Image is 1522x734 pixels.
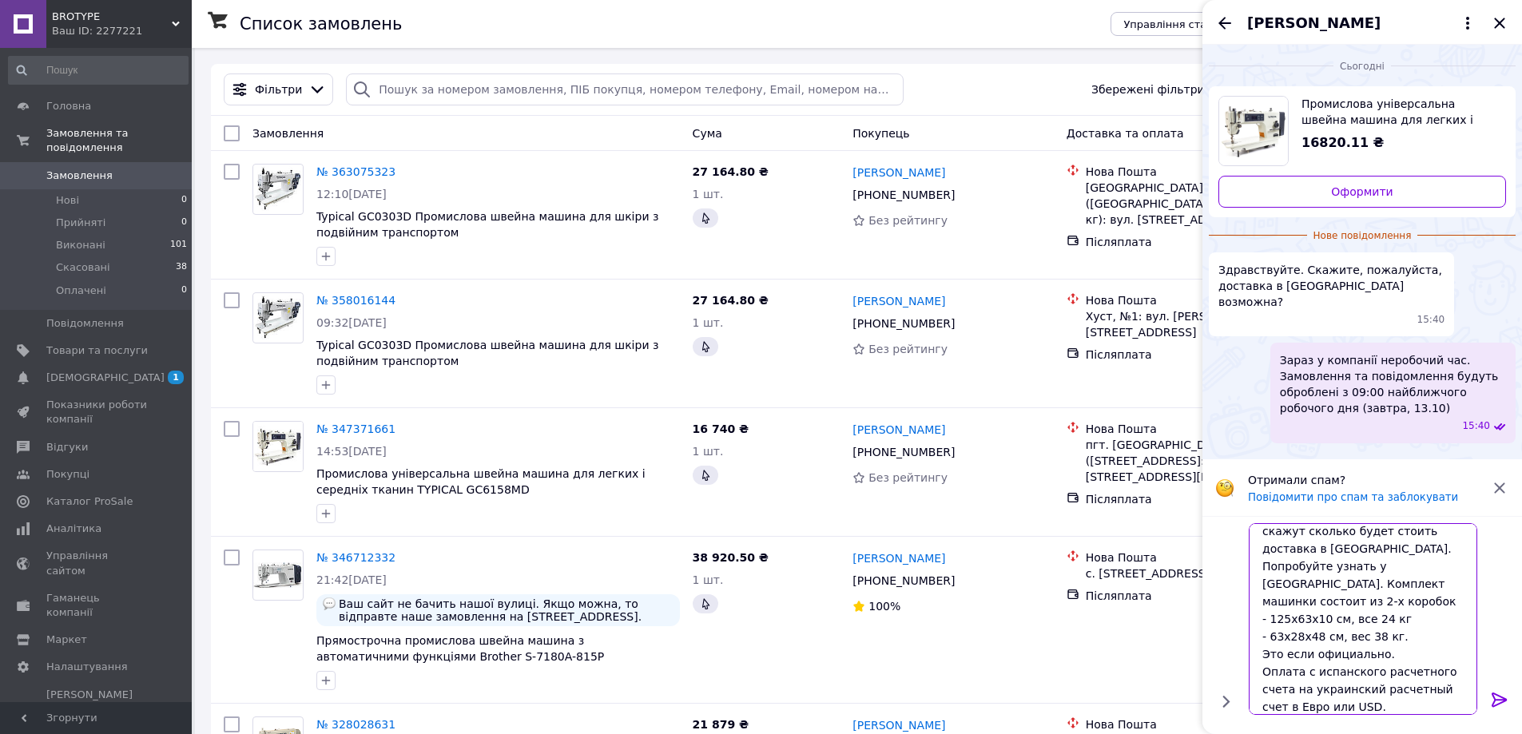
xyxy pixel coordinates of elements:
[240,14,402,34] h1: Список замовлень
[852,446,955,458] span: [PHONE_NUMBER]
[1249,523,1477,715] textarea: Здравствуйте.! Вам нужно обратиться в любую транспорную компанию. Они вам скажут сколько будет ст...
[868,214,948,227] span: Без рейтингу
[252,127,324,140] span: Замовлення
[316,423,395,435] a: № 347371661
[1086,234,1310,250] div: Післяплата
[1280,352,1506,416] span: Зараз у компанії неробочий час. Замовлення та повідомлення будуть оброблені з 09:00 найближчого р...
[1215,478,1234,498] img: :face_with_monocle:
[56,284,106,298] span: Оплачені
[46,398,148,427] span: Показники роботи компанії
[693,551,769,564] span: 38 920.50 ₴
[868,471,948,484] span: Без рейтингу
[1462,419,1490,433] span: 15:40 12.10.2025
[1215,14,1234,33] button: Назад
[1086,421,1310,437] div: Нова Пошта
[170,238,187,252] span: 101
[252,550,304,601] a: Фото товару
[1218,262,1445,310] span: Здравствуйте. Скажите, пожалуйста, доставка в [GEOGRAPHIC_DATA] возможна?
[1417,313,1445,327] span: 15:40 12.10.2025
[852,717,945,733] a: [PERSON_NAME]
[1248,491,1458,503] button: Повідомити про спам та заблокувати
[46,440,88,454] span: Відгуки
[1086,716,1310,732] div: Нова Пошта
[316,551,395,564] a: № 346712332
[316,294,395,307] a: № 358016144
[1086,491,1310,507] div: Післяплата
[168,371,184,384] span: 1
[252,421,304,472] a: Фото товару
[1086,565,1310,581] div: с. [STREET_ADDRESS] 1
[693,316,724,329] span: 1 шт.
[46,633,87,647] span: Маркет
[1086,437,1310,485] div: пгт. [GEOGRAPHIC_DATA] ([STREET_ADDRESS]: [STREET_ADDRESS][PERSON_NAME]
[852,317,955,330] span: [PHONE_NUMBER]
[693,165,769,178] span: 27 164.80 ₴
[1086,308,1310,340] div: Хуст, №1: вул. [PERSON_NAME][STREET_ADDRESS]
[316,718,395,731] a: № 328028631
[316,210,658,239] span: Typical GC0303D Промислова швейна машина для шкіри з подвійним транспортом
[346,73,903,105] input: Пошук за номером замовлення, ПІБ покупця, номером телефону, Email, номером накладної
[852,574,955,587] span: [PHONE_NUMBER]
[176,260,187,275] span: 38
[693,188,724,200] span: 1 шт.
[852,422,945,438] a: [PERSON_NAME]
[316,339,658,367] a: Typical GC0303D Промислова швейна машина для шкіри з подвійним транспортом
[1067,127,1184,140] span: Доставка та оплата
[316,165,395,178] a: № 363075323
[316,573,387,586] span: 21:42[DATE]
[316,634,604,663] a: Прямострочна промислова швейна машина з автоматичними функціями Brother S-7180A-815P
[693,127,722,140] span: Cума
[1086,164,1310,180] div: Нова Пошта
[1247,13,1381,34] span: [PERSON_NAME]
[56,216,105,230] span: Прийняті
[46,494,133,509] span: Каталог ProSale
[1086,347,1310,363] div: Післяплата
[1086,180,1310,228] div: [GEOGRAPHIC_DATA] ([GEOGRAPHIC_DATA].), №34 (до 30 кг): вул. [STREET_ADDRESS]
[181,193,187,208] span: 0
[52,24,192,38] div: Ваш ID: 2277221
[1219,97,1288,165] img: 2706709537_w640_h640_promyshlennaya-universalnaya-shvejnaya.jpg
[181,216,187,230] span: 0
[323,597,336,610] img: :speech_balloon:
[255,81,302,97] span: Фільтри
[693,573,724,586] span: 1 шт.
[46,591,148,620] span: Гаманець компанії
[181,284,187,298] span: 0
[868,600,900,613] span: 100%
[1301,135,1384,150] span: 16820.11 ₴
[252,292,304,343] a: Фото товару
[46,522,101,536] span: Аналітика
[46,549,148,577] span: Управління сайтом
[46,126,192,155] span: Замовлення та повідомлення
[1218,176,1506,208] a: Оформити
[1248,472,1480,488] p: Отримали спам?
[46,688,148,732] span: [PERSON_NAME] та рахунки
[46,371,165,385] span: [DEMOGRAPHIC_DATA]
[1091,81,1208,97] span: Збережені фільтри:
[693,294,769,307] span: 27 164.80 ₴
[1086,588,1310,604] div: Післяплата
[1086,292,1310,308] div: Нова Пошта
[1490,14,1509,33] button: Закрити
[1209,58,1516,73] div: 12.10.2025
[56,260,110,275] span: Скасовані
[1301,96,1493,128] span: Промислова універсальна швейна машина для легких і середніх тканин TYPICAL GC6158MD
[253,166,303,212] img: Фото товару
[46,467,89,482] span: Покупці
[252,164,304,215] a: Фото товару
[852,127,909,140] span: Покупець
[1215,691,1236,712] button: Показати кнопки
[46,660,128,674] span: Налаштування
[253,295,303,340] img: Фото товару
[852,165,945,181] a: [PERSON_NAME]
[316,445,387,458] span: 14:53[DATE]
[316,467,646,496] a: Промислова універсальна швейна машина для легких і середніх тканин TYPICAL GC6158MD
[1086,550,1310,565] div: Нова Пошта
[316,188,387,200] span: 12:10[DATE]
[56,238,105,252] span: Виконані
[693,445,724,458] span: 1 шт.
[52,10,172,24] span: BROTYPE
